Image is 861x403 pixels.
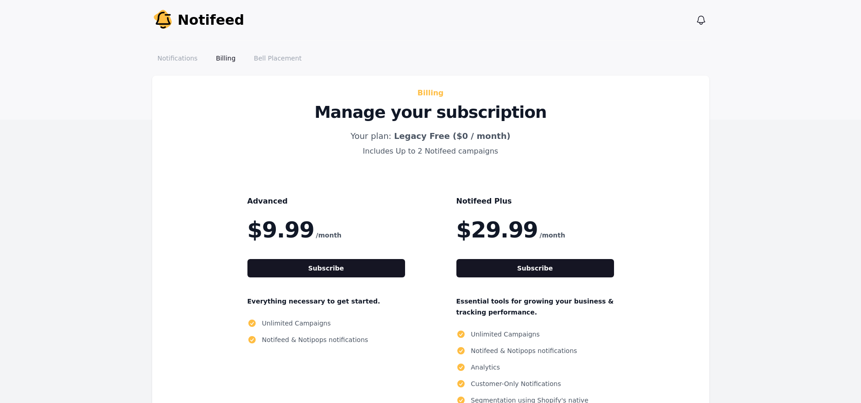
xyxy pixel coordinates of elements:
span: /month [316,230,341,241]
span: $29.99 [456,219,538,241]
p: Your plan: [277,129,585,158]
a: Notifeed [152,9,245,31]
span: Legacy Free ($0 / month) [394,131,510,141]
li: Notifeed & Notipops notifications [456,345,614,356]
span: Notifeed [178,12,245,28]
a: Billing [210,50,241,66]
li: Customer-Only Notifications [456,378,614,389]
p: Everything necessary to get started. [247,296,405,307]
button: Subscribe [456,259,614,277]
img: Your Company [152,9,174,31]
h3: Notifeed Plus [456,195,614,208]
p: Manage your subscription [225,103,636,121]
li: Notifeed & Notipops notifications [247,334,405,345]
p: Essential tools for growing your business & tracking performance. [456,296,614,318]
button: Subscribe [247,259,405,277]
h3: Advanced [247,195,405,208]
a: Bell Placement [248,50,307,66]
span: /month [540,230,565,241]
h2: Billing [225,87,636,99]
li: Unlimited Campaigns [456,329,614,340]
li: Analytics [456,362,614,373]
a: Notifications [152,50,203,66]
span: Includes Up to 2 Notifeed campaigns [363,147,498,155]
span: $9.99 [247,219,314,241]
li: Unlimited Campaigns [247,318,405,329]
